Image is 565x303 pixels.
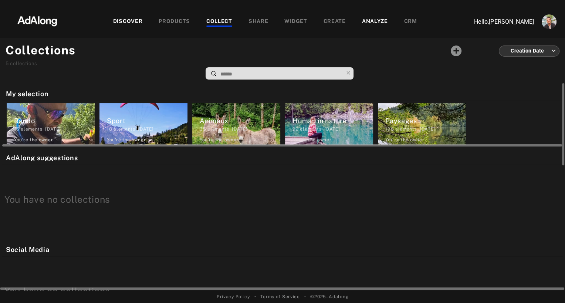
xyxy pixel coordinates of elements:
div: Rando [14,116,95,126]
p: Hello, [PERSON_NAME] [460,17,534,26]
div: Human in nature92 elements ·[DATE]You're the owner [283,101,375,147]
span: 35 [200,127,206,132]
span: 5 [6,61,9,66]
button: Add a collecton [447,41,466,60]
span: 92 [292,127,298,132]
span: 18 [107,127,112,132]
div: COLLECT [206,17,232,26]
span: • [254,293,256,300]
div: Sport [107,116,187,126]
span: • [304,293,306,300]
div: Human in nature [292,116,373,126]
h2: Social Media [6,245,563,255]
div: ANALYZE [362,17,388,26]
div: You're the owner [200,137,238,143]
div: DISCOVER [113,17,143,26]
h1: Collections [6,41,76,59]
div: PRODUCTS [159,17,190,26]
div: You're the owner [14,137,53,143]
div: Animaux [200,116,280,126]
div: WIDGET [284,17,307,26]
img: 63233d7d88ed69de3c212112c67096b6.png [5,9,70,31]
div: CRM [404,17,417,26]
div: Sport18 elements ·[DATE]You're the owner [97,101,190,147]
h2: AdAlong suggestions [6,153,563,163]
div: SHARE [248,17,268,26]
div: elements · [DATE] [107,126,187,132]
div: collections [6,60,76,67]
img: ACg8ocLjEk1irI4XXb49MzUGwa4F_C3PpCyg-3CPbiuLEZrYEA=s96-c [542,14,556,29]
div: You're the owner [385,137,424,143]
div: elements · [DATE] [385,126,466,132]
h2: My selection [6,89,563,99]
span: © 2025 - Adalong [310,293,348,300]
div: Creation Date [505,41,556,61]
div: Rando15 elements ·[DATE]You're the owner [4,101,97,147]
div: Animaux35 elements ·[DATE]You're the owner [190,101,282,147]
iframe: Chat Widget [528,267,565,303]
div: elements · [DATE] [14,126,95,132]
div: elements · [DATE] [200,126,280,132]
div: You're the owner [107,137,146,143]
a: Terms of Service [260,293,300,300]
a: Privacy Policy [217,293,250,300]
span: 198 [385,127,394,132]
div: Paysages [385,116,466,126]
div: CREATE [324,17,346,26]
div: elements · [DATE] [292,126,373,132]
div: Paysages198 elements ·[DATE]You're the owner [376,101,468,147]
button: Account settings [540,13,558,31]
span: 15 [14,127,19,132]
div: You're the owner [292,137,331,143]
